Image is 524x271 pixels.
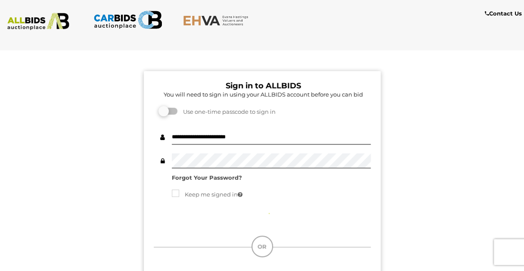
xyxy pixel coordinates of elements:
a: Forgot Your Password? [172,174,242,181]
span: Use one-time passcode to sign in [179,108,276,115]
b: Contact Us [485,10,522,17]
b: Sign in to ALLBIDS [226,81,301,90]
div: OR [251,236,273,257]
a: Contact Us [485,9,524,19]
img: CARBIDS.com.au [93,9,162,31]
h5: You will need to sign in using your ALLBIDS account before you can bid [156,91,371,97]
label: Keep me signed in [172,190,242,199]
img: ALLBIDS.com.au [4,13,73,30]
img: EHVA.com.au [183,15,252,26]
